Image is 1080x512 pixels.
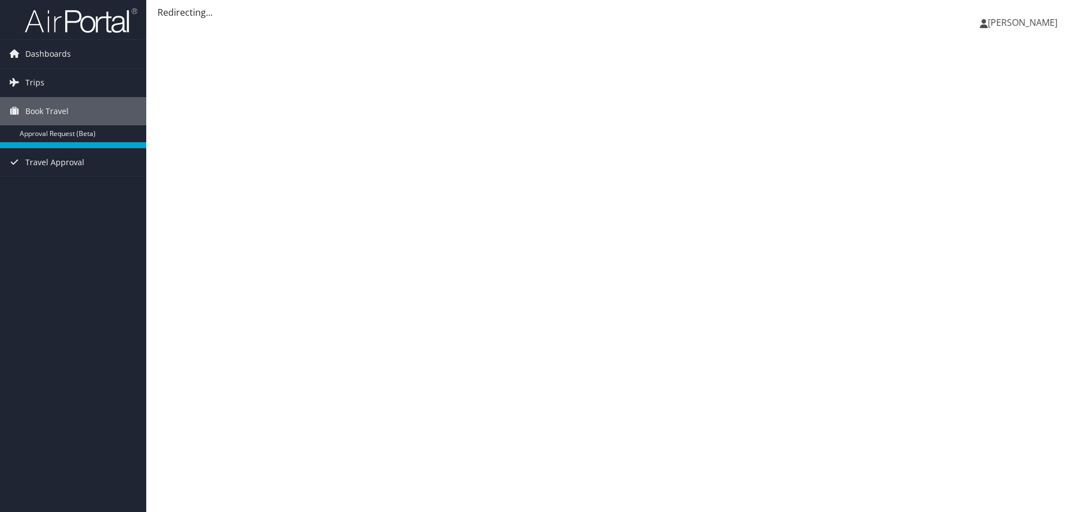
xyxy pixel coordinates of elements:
[980,6,1069,39] a: [PERSON_NAME]
[25,97,69,125] span: Book Travel
[157,6,1069,19] div: Redirecting...
[988,16,1057,29] span: [PERSON_NAME]
[25,148,84,176] span: Travel Approval
[25,40,71,68] span: Dashboards
[25,7,137,34] img: airportal-logo.png
[25,69,44,97] span: Trips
